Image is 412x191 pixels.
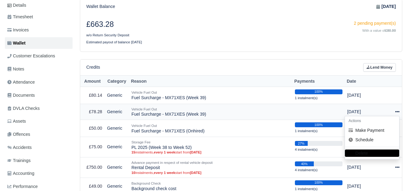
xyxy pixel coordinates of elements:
span: Invoices [7,27,29,34]
div: 27% [295,141,308,146]
span: Notes [7,66,24,73]
span: Assets [7,118,26,125]
span: DVLA Checks [7,105,40,112]
small: 4 instalment(s) [295,168,318,172]
h6: Actions [345,116,399,126]
span: Timesheet [7,13,33,20]
small: instalments, start from [131,171,290,175]
span: Accounting [7,170,34,177]
a: Offences [5,128,73,140]
div: 100% [295,122,342,127]
a: Trainings [5,155,73,167]
a: Accounting [5,168,73,179]
td: £50.00 [80,120,105,137]
small: Vehicle Fuel Out [131,91,157,94]
strong: [DATE] [190,171,202,175]
button: Delete [345,150,399,157]
td: Rental Deposit [129,157,292,178]
h6: Credits [86,65,100,70]
div: 100% [295,89,342,94]
td: [DATE] [345,87,385,104]
small: Estimated payout of balance [DATE] [86,40,142,44]
a: DVLA Checks [5,103,73,114]
small: Advance payment in respect of rental vehicle deposit [131,161,213,164]
strong: [DATE] [190,150,202,154]
small: instalments, start from [131,150,290,154]
h6: Wallet Balance [86,4,115,9]
strong: 10 [131,171,135,175]
th: Payments [292,76,345,87]
a: Assets [5,115,73,127]
strong: [DATE] [382,3,396,10]
td: [DATE] [345,104,385,120]
strong: £80.00 [385,29,396,32]
a: Accidents [5,142,73,153]
a: Schedule [345,135,399,145]
small: 1 instalment(s) [295,129,318,133]
a: Wallet [5,37,73,49]
td: Generic [105,87,129,104]
a: Timesheet [5,11,73,23]
a: Invoices [5,24,73,36]
div: 2 pending payment(s) [246,20,396,27]
a: Notes [5,63,73,75]
td: Fuel Surcharge - MX71XES (Week 39) [129,87,292,104]
small: 1 instalment(s) [295,187,318,191]
span: Customer Escalations [7,52,55,59]
span: Trainings [7,157,30,164]
a: Lend Money [363,63,396,72]
span: Wallet [7,40,26,47]
td: £750.00 [80,157,105,178]
td: PL 2025 (Week 38 to Week 52) [129,137,292,157]
th: Amount [80,76,105,87]
span: Accidents [7,144,32,151]
td: Generic [105,137,129,157]
small: Vehicle Fuel Out [131,107,157,111]
small: Storage Fee [131,140,151,144]
h3: £663.28 [86,20,237,29]
span: Documents [7,92,35,99]
a: Attendance [5,76,73,88]
td: Fuel Surcharge - MX71XES (Week 39) [129,104,292,120]
small: 1 instalment(s) [295,96,318,100]
span: Offences [7,131,30,138]
th: Reason [129,76,292,87]
td: Generic [105,120,129,137]
iframe: Chat Widget [382,162,412,191]
small: 4 instalment(s) [295,148,318,151]
strong: every 1 week [154,150,175,154]
span: Attendance [7,79,35,86]
strong: every 1 week [154,171,175,175]
td: [DATE] [345,157,385,178]
span: Performance [7,183,38,190]
td: £75.00 [80,137,105,157]
td: Fuel Surcharge - MX71XES (Onhired) [129,120,292,137]
td: Generic [105,157,129,178]
small: w/o Return Security Deposit [86,33,129,37]
div: 40% [295,161,314,166]
th: Category [105,76,129,87]
a: Customer Escalations [5,50,73,62]
th: Date [345,76,385,87]
small: With a value of [362,29,396,32]
div: 100% [295,180,342,185]
strong: 15 [131,150,135,154]
td: £80.14 [80,87,105,104]
td: £78.28 [80,104,105,120]
small: Background Check [131,182,161,185]
small: Vehicle Fuel Out [131,124,157,128]
button: Make Payment [345,126,399,135]
a: Documents [5,89,73,101]
td: Generic [105,104,129,120]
